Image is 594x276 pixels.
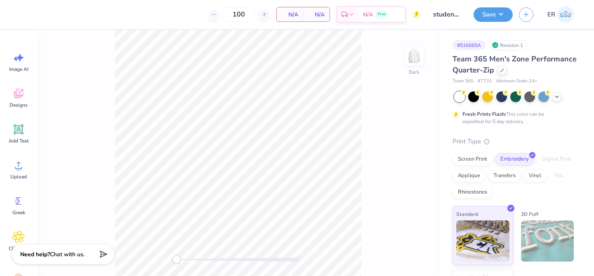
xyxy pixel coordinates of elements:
[308,10,325,19] span: N/A
[474,7,513,22] button: Save
[537,153,577,166] div: Digital Print
[549,170,568,182] div: Foil
[10,173,27,180] span: Upload
[521,210,538,218] span: 3D Puff
[453,170,486,182] div: Applique
[453,54,577,75] span: Team 365 Men's Zone Performance Quarter-Zip
[456,210,478,218] span: Standard
[490,40,528,50] div: Revision 1
[453,186,493,199] div: Rhinestones
[9,66,28,73] span: Image AI
[521,220,574,262] img: 3D Puff
[557,6,574,23] img: Eden Rittberg
[20,250,50,258] strong: Need help?
[523,170,547,182] div: Vinyl
[456,220,509,262] img: Standard
[427,6,467,23] input: Untitled Design
[462,111,506,117] strong: Fresh Prints Flash:
[406,48,422,64] img: Back
[363,10,373,19] span: N/A
[282,10,298,19] span: N/A
[488,170,521,182] div: Transfers
[12,209,25,216] span: Greek
[544,6,577,23] a: ER
[9,138,28,144] span: Add Text
[453,78,474,85] span: Team 365
[223,7,255,22] input: – –
[453,137,577,146] div: Print Type
[462,110,564,125] div: This color can be expedited for 5 day delivery.
[5,245,32,258] span: Clipart & logos
[409,68,420,76] div: Back
[378,12,386,17] span: Free
[478,78,492,85] span: # TT31
[50,250,85,258] span: Chat with us.
[547,10,555,19] span: ER
[172,255,181,264] div: Accessibility label
[453,40,486,50] div: # 516665A
[453,153,493,166] div: Screen Print
[9,102,28,108] span: Designs
[496,78,537,85] span: Minimum Order: 24 +
[495,153,534,166] div: Embroidery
